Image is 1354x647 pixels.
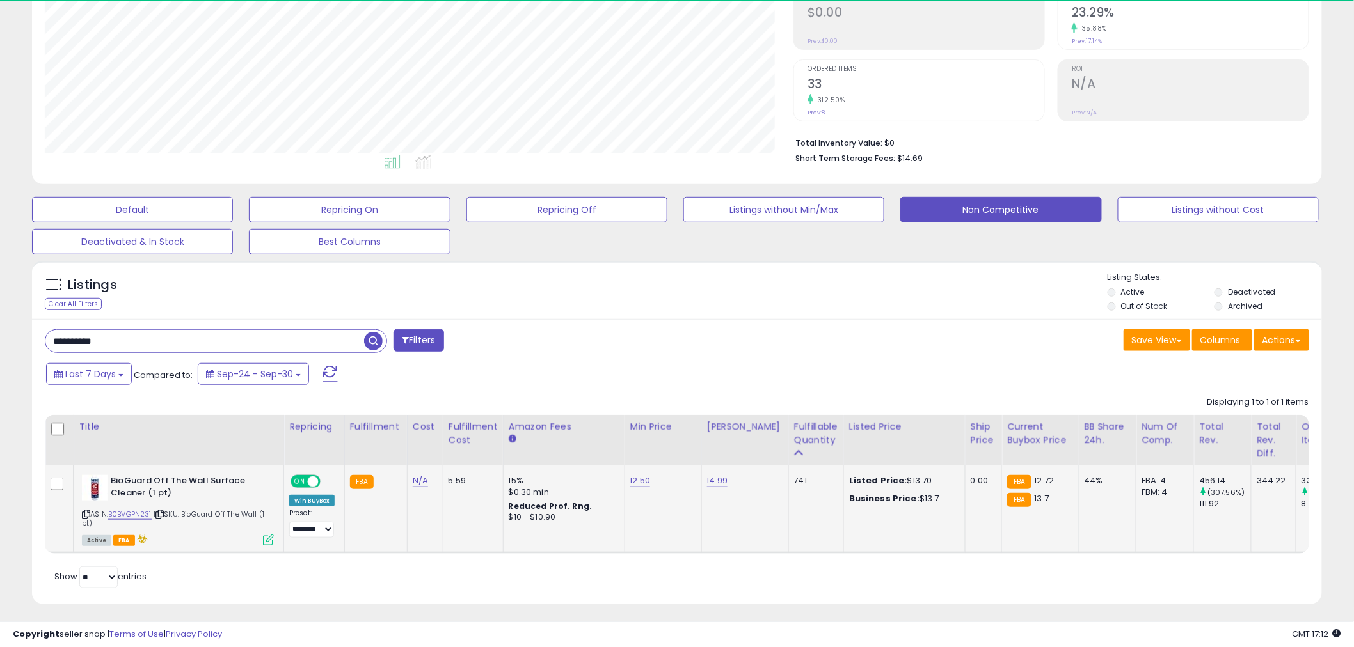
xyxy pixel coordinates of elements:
[68,276,117,294] h5: Listings
[249,229,450,254] button: Best Columns
[13,628,222,641] div: seller snap | |
[79,420,278,433] div: Title
[289,509,335,538] div: Preset:
[808,37,838,45] small: Prev: $0.00
[808,5,1044,22] h2: $0.00
[971,475,992,487] div: 0.00
[849,493,955,504] div: $13.7
[1199,498,1251,510] div: 111.92
[509,475,615,487] div: 15%
[795,137,882,148] b: Total Inventory Value:
[413,420,438,433] div: Cost
[82,535,111,546] span: All listings currently available for purchase on Amazon
[1207,396,1309,409] div: Displaying 1 to 1 of 1 items
[1108,272,1322,284] p: Listing States:
[971,420,996,447] div: Ship Price
[32,197,233,222] button: Default
[794,475,834,487] div: 741
[13,628,60,640] strong: Copyright
[795,134,1300,150] li: $0
[808,66,1044,73] span: Ordered Items
[849,492,920,504] b: Business Price:
[1118,197,1319,222] button: Listings without Cost
[849,474,907,487] b: Listed Price:
[1072,66,1309,73] span: ROI
[449,475,493,487] div: 5.59
[630,474,651,487] a: 12.50
[1142,420,1188,447] div: Num of Comp.
[849,420,960,433] div: Listed Price
[1228,300,1262,311] label: Archived
[1192,329,1252,351] button: Columns
[1200,334,1241,347] span: Columns
[1072,37,1102,45] small: Prev: 17.14%
[795,153,895,164] b: Short Term Storage Fees:
[82,475,274,544] div: ASIN:
[46,363,132,385] button: Last 7 Days
[1199,420,1246,447] div: Total Rev.
[109,628,164,640] a: Terms of Use
[897,152,923,164] span: $14.69
[813,95,845,105] small: 312.50%
[413,474,428,487] a: N/A
[135,534,148,543] i: hazardous material
[707,420,783,433] div: [PERSON_NAME]
[1199,475,1251,487] div: 456.14
[1228,286,1276,297] label: Deactivated
[111,475,266,502] b: BioGuard Off The Wall Surface Cleaner (1 pt)
[1142,487,1184,498] div: FBM: 4
[1302,420,1348,447] div: Ordered Items
[350,475,374,489] small: FBA
[82,509,264,528] span: | SKU: BioGuard Off The Wall (1 pt)
[1293,628,1341,640] span: 2025-10-8 17:12 GMT
[683,197,884,222] button: Listings without Min/Max
[113,535,135,546] span: FBA
[1007,475,1031,489] small: FBA
[1124,329,1190,351] button: Save View
[794,420,838,447] div: Fulfillable Quantity
[1142,475,1184,487] div: FBA: 4
[449,420,498,447] div: Fulfillment Cost
[1302,475,1353,487] div: 33
[509,512,615,523] div: $10 - $10.90
[1121,300,1168,311] label: Out of Stock
[1257,475,1286,487] div: 344.22
[1035,474,1055,487] span: 12.72
[32,229,233,254] button: Deactivated & In Stock
[45,298,102,310] div: Clear All Filters
[1072,109,1097,116] small: Prev: N/A
[108,509,152,520] a: B0BVGPN231
[900,197,1101,222] button: Non Competitive
[198,363,309,385] button: Sep-24 - Sep-30
[292,476,308,487] span: ON
[1072,77,1309,94] h2: N/A
[1007,420,1073,447] div: Current Buybox Price
[509,501,593,511] b: Reduced Prof. Rng.
[1257,420,1291,460] div: Total Rev. Diff.
[1084,420,1131,447] div: BB Share 24h.
[707,474,728,487] a: 14.99
[1207,487,1245,497] small: (307.56%)
[54,570,147,582] span: Show: entries
[849,475,955,487] div: $13.70
[1084,475,1126,487] div: 44%
[1072,5,1309,22] h2: 23.29%
[1254,329,1309,351] button: Actions
[509,433,516,445] small: Amazon Fees.
[808,109,825,116] small: Prev: 8
[509,420,619,433] div: Amazon Fees
[630,420,696,433] div: Min Price
[319,476,339,487] span: OFF
[1302,498,1353,510] div: 8
[289,495,335,506] div: Win BuyBox
[134,369,193,381] span: Compared to:
[394,329,443,352] button: Filters
[82,475,108,501] img: 4127i7t3nrL._SL40_.jpg
[166,628,222,640] a: Privacy Policy
[289,420,339,433] div: Repricing
[249,197,450,222] button: Repricing On
[1035,492,1049,504] span: 13.7
[808,77,1044,94] h2: 33
[509,487,615,498] div: $0.30 min
[466,197,667,222] button: Repricing Off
